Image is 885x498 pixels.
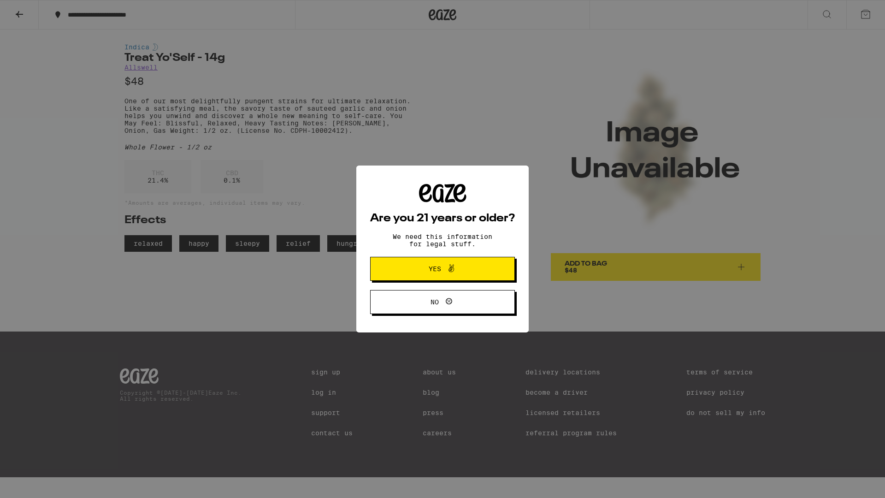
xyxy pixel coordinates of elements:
[429,266,441,272] span: Yes
[385,233,500,248] p: We need this information for legal stuff.
[370,290,515,314] button: No
[370,257,515,281] button: Yes
[431,299,439,305] span: No
[370,213,515,224] h2: Are you 21 years or older?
